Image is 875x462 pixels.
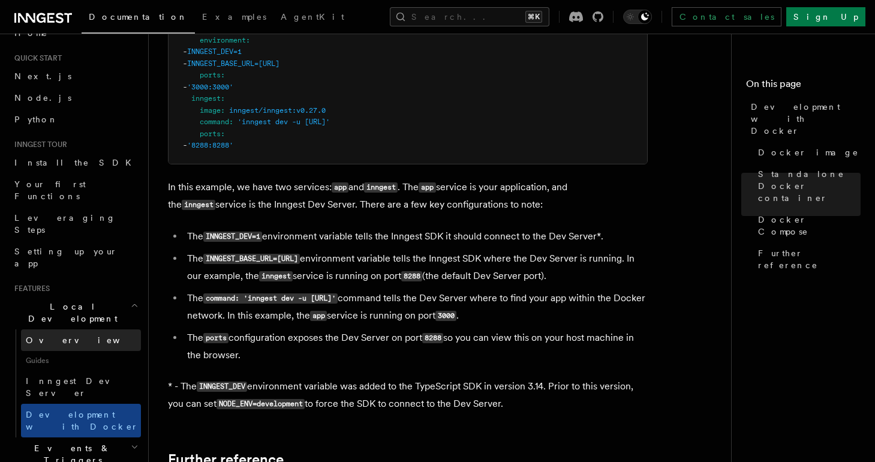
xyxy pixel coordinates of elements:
a: Docker Compose [753,209,861,242]
li: The configuration exposes the Dev Server on port so you can view this on your host machine in the... [184,329,648,364]
span: : [229,118,233,126]
p: In this example, we have two services: and . The service is your application, and the service is ... [168,179,648,214]
span: AgentKit [281,12,344,22]
span: INNGEST_BASE_URL=[URL] [187,59,279,68]
span: Guides [21,351,141,370]
span: Quick start [10,53,62,63]
a: Development with Docker [746,96,861,142]
li: The environment variable tells the Inngest SDK it should connect to the Dev Server*. [184,228,648,245]
li: The command tells the Dev Server where to find your app within the Docker network. In this exampl... [184,290,648,325]
span: image [200,106,221,115]
span: Docker image [758,146,859,158]
code: app [310,311,327,321]
span: Development with Docker [751,101,861,137]
span: : [246,36,250,44]
span: - [183,59,187,68]
li: The environment variable tells the Inngest SDK where the Dev Server is running. In our example, t... [184,250,648,285]
a: Setting up your app [10,241,141,274]
a: Inngest Dev Server [21,370,141,404]
a: Node.js [10,87,141,109]
span: Node.js [14,93,71,103]
code: app [332,182,348,193]
code: ports [203,333,228,343]
span: Install the SDK [14,158,139,167]
a: Leveraging Steps [10,207,141,241]
p: * - The environment variable was added to the TypeScript SDK in version 3.14. Prior to this versi... [168,378,648,413]
button: Search...⌘K [390,7,549,26]
span: Examples [202,12,266,22]
code: 8288 [422,333,443,343]
span: Docker Compose [758,214,861,238]
code: INNGEST_DEV [197,382,247,392]
div: Local Development [10,329,141,437]
span: Development with Docker [26,410,139,431]
span: Documentation [89,12,188,22]
span: ports [200,71,221,79]
span: Leveraging Steps [14,213,116,235]
a: Python [10,109,141,130]
span: environment [200,36,246,44]
a: Docker image [753,142,861,163]
span: Your first Functions [14,179,86,201]
span: ports [200,130,221,138]
span: Inngest Dev Server [26,376,128,398]
a: Development with Docker [21,404,141,437]
span: command [200,118,229,126]
code: INNGEST_BASE_URL=[URL] [203,254,300,264]
span: : [221,106,225,115]
a: Sign Up [786,7,865,26]
code: inngest [364,182,398,193]
span: '8288:8288' [187,141,233,149]
code: 8288 [401,271,422,281]
span: '3000:3000' [187,83,233,91]
span: Overview [26,335,149,345]
a: Next.js [10,65,141,87]
span: : [221,71,225,79]
span: INNGEST_DEV=1 [187,47,242,56]
span: inngest/inngest:v0.27.0 [229,106,326,115]
a: Further reference [753,242,861,276]
code: INNGEST_DEV=1 [203,232,262,242]
code: app [419,182,435,193]
span: Python [14,115,58,124]
a: Install the SDK [10,152,141,173]
code: 3000 [435,311,456,321]
span: 'inngest dev -u [URL]' [237,118,330,126]
span: Inngest tour [10,140,67,149]
span: Setting up your app [14,247,118,268]
span: : [221,94,225,103]
a: Documentation [82,4,195,34]
a: AgentKit [273,4,351,32]
a: Standalone Docker container [753,163,861,209]
h4: On this page [746,77,861,96]
code: command: 'inngest dev -u [URL]' [203,293,338,304]
button: Toggle dark mode [623,10,652,24]
code: NODE_ENV=development [217,399,305,409]
span: - [183,83,187,91]
span: Further reference [758,247,861,271]
a: Examples [195,4,273,32]
span: - [183,47,187,56]
span: Next.js [14,71,71,81]
span: Standalone Docker container [758,168,861,204]
code: inngest [259,271,293,281]
kbd: ⌘K [525,11,542,23]
span: Features [10,284,50,293]
span: - [183,141,187,149]
a: Contact sales [672,7,781,26]
button: Local Development [10,296,141,329]
a: Your first Functions [10,173,141,207]
span: inngest [191,94,221,103]
span: Local Development [10,301,131,325]
span: : [221,130,225,138]
a: Overview [21,329,141,351]
code: inngest [182,200,215,210]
